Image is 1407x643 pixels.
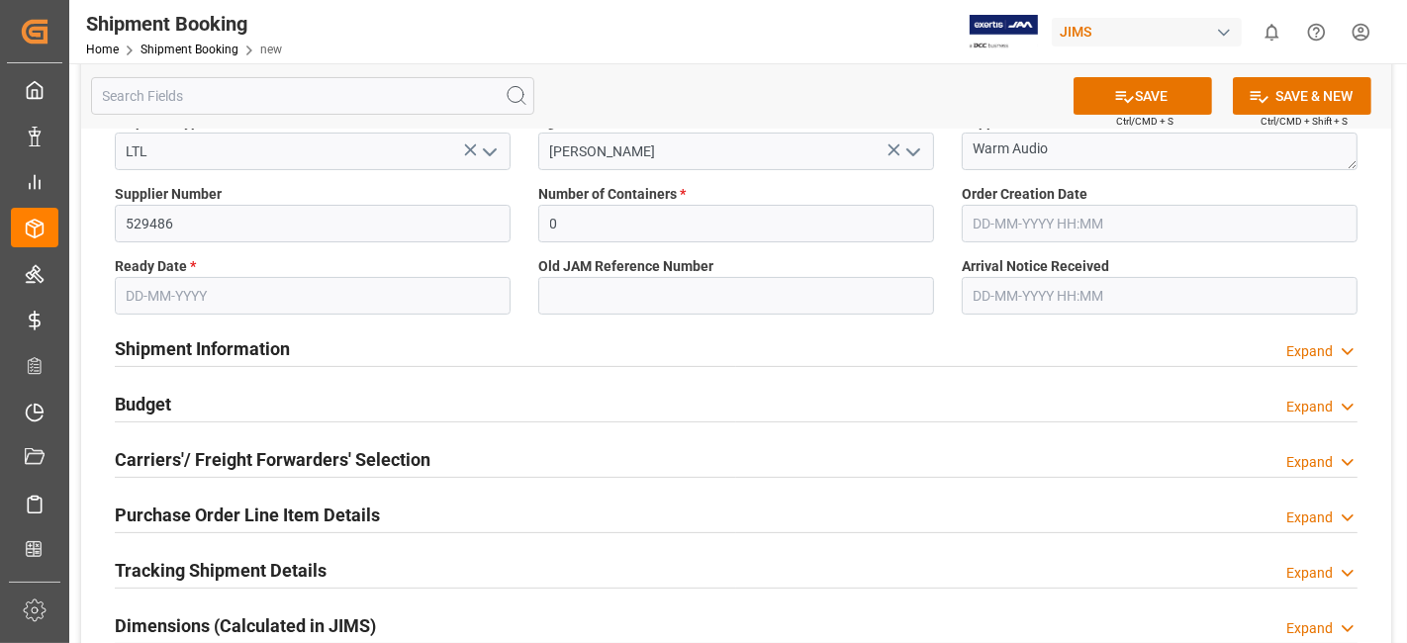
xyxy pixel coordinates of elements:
div: Expand [1286,507,1333,528]
textarea: Warm Audio [962,133,1358,170]
button: open menu [474,137,504,167]
button: SAVE [1074,77,1212,115]
div: Expand [1286,618,1333,639]
span: Ctrl/CMD + Shift + S [1261,114,1348,129]
div: Expand [1286,563,1333,584]
h2: Shipment Information [115,335,290,362]
h2: Tracking Shipment Details [115,557,327,584]
input: Search Fields [91,77,534,115]
h2: Carriers'/ Freight Forwarders' Selection [115,446,430,473]
div: Shipment Booking [86,9,282,39]
a: Home [86,43,119,56]
span: Ready Date [115,256,196,277]
button: Help Center [1294,10,1339,54]
button: show 0 new notifications [1250,10,1294,54]
input: DD-MM-YYYY HH:MM [962,205,1358,242]
span: Number of Containers [538,184,686,205]
a: Shipment Booking [141,43,238,56]
div: Expand [1286,341,1333,362]
input: DD-MM-YYYY HH:MM [962,277,1358,315]
span: Old JAM Reference Number [538,256,713,277]
div: JIMS [1052,18,1242,46]
input: DD-MM-YYYY [115,277,511,315]
div: Expand [1286,397,1333,417]
h2: Purchase Order Line Item Details [115,502,380,528]
span: Arrival Notice Received [962,256,1109,277]
button: JIMS [1052,13,1250,50]
span: Supplier Number [115,184,222,205]
div: Expand [1286,452,1333,473]
span: Ctrl/CMD + S [1116,114,1173,129]
img: Exertis%20JAM%20-%20Email%20Logo.jpg_1722504956.jpg [970,15,1038,49]
h2: Budget [115,391,171,417]
button: SAVE & NEW [1233,77,1371,115]
h2: Dimensions (Calculated in JIMS) [115,612,376,639]
span: Order Creation Date [962,184,1087,205]
button: open menu [897,137,927,167]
